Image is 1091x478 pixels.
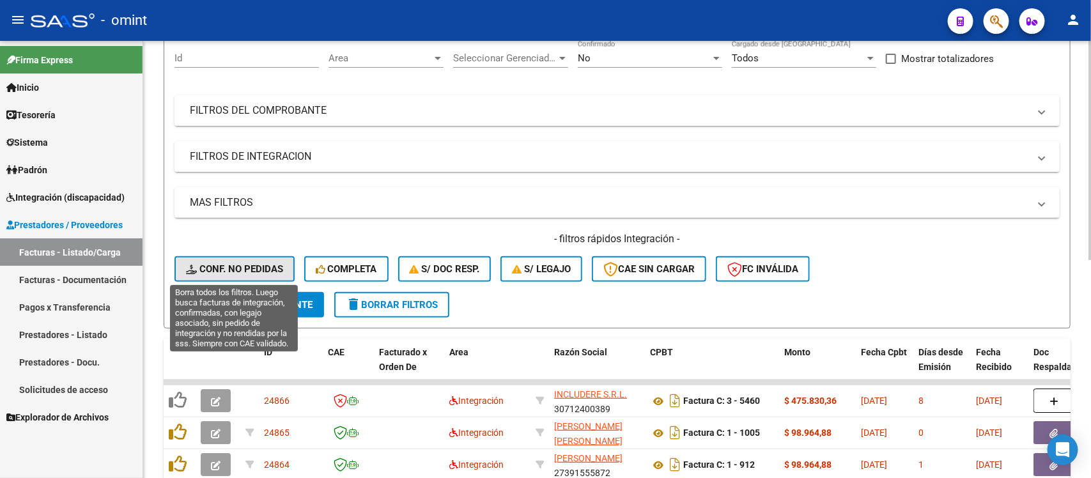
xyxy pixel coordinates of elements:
[784,459,832,470] strong: $ 98.964,88
[667,390,683,411] i: Descargar documento
[6,163,47,177] span: Padrón
[316,263,377,275] span: Completa
[554,451,640,478] div: 27391555872
[554,421,623,446] span: [PERSON_NAME] [PERSON_NAME]
[449,428,504,438] span: Integración
[650,347,673,357] span: CPBT
[186,299,313,311] span: Buscar Comprobante
[186,263,283,275] span: Conf. no pedidas
[6,135,48,150] span: Sistema
[264,459,290,470] span: 24864
[1065,12,1081,27] mat-icon: person
[410,263,480,275] span: S/ Doc Resp.
[398,256,491,282] button: S/ Doc Resp.
[328,347,344,357] span: CAE
[174,187,1060,218] mat-expansion-panel-header: MAS FILTROS
[976,428,1002,438] span: [DATE]
[379,347,427,372] span: Facturado x Orden De
[346,297,361,312] mat-icon: delete
[683,428,760,438] strong: Factura C: 1 - 1005
[918,428,924,438] span: 0
[856,339,913,395] datatable-header-cell: Fecha Cpbt
[716,256,810,282] button: FC Inválida
[913,339,971,395] datatable-header-cell: Días desde Emisión
[174,95,1060,126] mat-expansion-panel-header: FILTROS DEL COMPROBANTE
[323,339,374,395] datatable-header-cell: CAE
[6,410,109,424] span: Explorador de Archivos
[6,108,56,122] span: Tesorería
[512,263,571,275] span: S/ legajo
[329,52,432,64] span: Area
[976,347,1012,372] span: Fecha Recibido
[861,459,887,470] span: [DATE]
[444,339,530,395] datatable-header-cell: Area
[6,190,125,204] span: Integración (discapacidad)
[1033,347,1091,372] span: Doc Respaldatoria
[374,339,444,395] datatable-header-cell: Facturado x Orden De
[264,428,290,438] span: 24865
[645,339,779,395] datatable-header-cell: CPBT
[971,339,1028,395] datatable-header-cell: Fecha Recibido
[592,256,706,282] button: CAE SIN CARGAR
[174,292,324,318] button: Buscar Comprobante
[186,297,201,312] mat-icon: search
[784,396,837,406] strong: $ 475.830,36
[861,347,907,357] span: Fecha Cpbt
[259,339,323,395] datatable-header-cell: ID
[918,396,924,406] span: 8
[190,104,1029,118] mat-panel-title: FILTROS DEL COMPROBANTE
[901,51,994,66] span: Mostrar totalizadores
[549,339,645,395] datatable-header-cell: Razón Social
[174,141,1060,172] mat-expansion-panel-header: FILTROS DE INTEGRACION
[667,454,683,475] i: Descargar documento
[683,396,760,406] strong: Factura C: 3 - 5460
[101,6,147,35] span: - omint
[449,459,504,470] span: Integración
[976,459,1002,470] span: [DATE]
[578,52,591,64] span: No
[784,428,832,438] strong: $ 98.964,88
[918,459,924,470] span: 1
[667,422,683,443] i: Descargar documento
[449,347,468,357] span: Area
[603,263,695,275] span: CAE SIN CARGAR
[784,347,810,357] span: Monto
[554,389,627,399] span: INCLUDERE S.R.L.
[190,150,1029,164] mat-panel-title: FILTROS DE INTEGRACION
[861,428,887,438] span: [DATE]
[453,52,557,64] span: Seleccionar Gerenciador
[449,396,504,406] span: Integración
[727,263,798,275] span: FC Inválida
[174,232,1060,246] h4: - filtros rápidos Integración -
[918,347,963,372] span: Días desde Emisión
[334,292,449,318] button: Borrar Filtros
[683,460,755,470] strong: Factura C: 1 - 912
[174,256,295,282] button: Conf. no pedidas
[6,218,123,232] span: Prestadores / Proveedores
[779,339,856,395] datatable-header-cell: Monto
[732,52,759,64] span: Todos
[861,396,887,406] span: [DATE]
[264,396,290,406] span: 24866
[554,419,640,446] div: 27953700935
[264,347,272,357] span: ID
[554,387,640,414] div: 30712400389
[554,453,623,463] span: [PERSON_NAME]
[976,396,1002,406] span: [DATE]
[304,256,389,282] button: Completa
[1048,435,1078,465] div: Open Intercom Messenger
[346,299,438,311] span: Borrar Filtros
[10,12,26,27] mat-icon: menu
[554,347,607,357] span: Razón Social
[6,53,73,67] span: Firma Express
[500,256,582,282] button: S/ legajo
[190,196,1029,210] mat-panel-title: MAS FILTROS
[6,81,39,95] span: Inicio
